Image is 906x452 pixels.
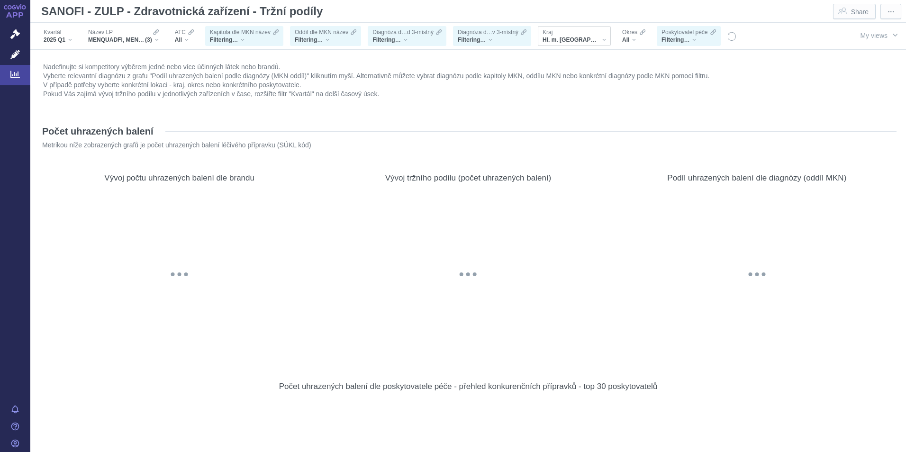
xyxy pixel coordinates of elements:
div: Description [841,152,858,169]
div: Description [841,361,858,378]
div: Show as table [285,152,302,169]
div: ATCAll [170,26,199,46]
span: Diagnóza d…v 3-místný [458,28,518,36]
span: Okres [622,28,637,36]
div: OkresAll [617,26,650,46]
button: Share dashboard [833,4,876,19]
p: Metrikou níže zobrazených grafů je počet uhrazených balení léčivého přípravku (SÚKL kód) [42,141,852,150]
span: Kapitola dle MKN název [210,28,271,36]
span: Kvartál [44,28,61,36]
span: Kraj [543,28,553,36]
span: Oddíl dle MKN název [295,28,348,36]
span: Filtering… [458,36,486,44]
div: Vývoj počtu uhrazených balení dle brandu [104,173,254,183]
li: Vyberte relevantní diagnózu z grafu "Podíl uhrazených balení podle diagnózy (MKN oddíl)" kliknutí... [43,72,893,81]
div: Název LPMENQUADFI, MENVEO, NIMENRIX(3) [83,26,163,46]
li: Nadefinujte si kompetitory výběrem jedné nebo více účinných látek nebo brandů. [43,63,893,72]
span: All [622,36,629,44]
span: Hl. m. [GEOGRAPHIC_DATA] [543,36,599,44]
span: Filtering… [372,36,400,44]
span: ⋯ [888,7,894,17]
h1: SANOFI - ZULP - Zdravotnická zařízení - Tržní podíly [37,2,327,21]
button: More actions [880,4,901,19]
div: More actions [884,152,901,169]
div: Show as table [862,361,879,378]
h2: Počet uhrazených balení [42,125,154,137]
div: Diagnóza d…d 3-místnýFiltering… [368,26,446,46]
div: Kvartál2025 Q1 [39,26,77,46]
span: Poskytovatel péče [661,28,707,36]
div: Oddíl dle MKN názevFiltering… [290,26,361,46]
div: Filters [37,23,828,49]
span: Filtering… [295,36,323,44]
span: 2025 Q1 [44,36,65,44]
span: Filtering… [661,36,689,44]
span: Share [851,7,869,17]
div: KrajHl. m. [GEOGRAPHIC_DATA] [538,26,611,46]
span: My views [860,32,888,39]
div: Kapitola dle MKN názevFiltering… [205,26,283,46]
button: My views [851,26,906,44]
span: Filtering… [210,36,238,44]
div: Podíl uhrazených balení dle diagnózy (oddíl MKN) [667,173,846,183]
span: MENQUADFI, MENVEO, NIMENRIX [88,36,145,44]
div: Vývoj tržního podílu (počet uhrazených balení) [385,173,552,183]
div: Počet uhrazených balení dle poskytovatele péče - přehled konkurenčních přípravků - top 30 poskyto... [279,381,658,391]
li: V případě potřeby vyberte konkrétní lokaci - kraj, okres nebo konkrétního poskytovatele. [43,81,893,90]
div: Poskytovatel péčeFiltering… [657,26,720,46]
span: All [175,36,182,44]
span: ATC [175,28,186,36]
span: Diagnóza d…d 3-místný [372,28,434,36]
span: Název LP [88,28,113,36]
div: Show as table [574,152,591,169]
div: Diagnóza d…v 3-místnýFiltering… [453,26,531,46]
div: More actions [884,361,901,378]
li: Pokud Vás zajímá vývoj tržního podílu v jednotlivých zařízeních v čase, rozšiřte filtr "Kvartál" ... [43,90,893,99]
span: (3) [145,36,152,44]
div: Show as table [862,152,879,169]
div: More actions [596,152,613,169]
button: Reset all filters [726,31,737,42]
div: More actions [307,152,324,169]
